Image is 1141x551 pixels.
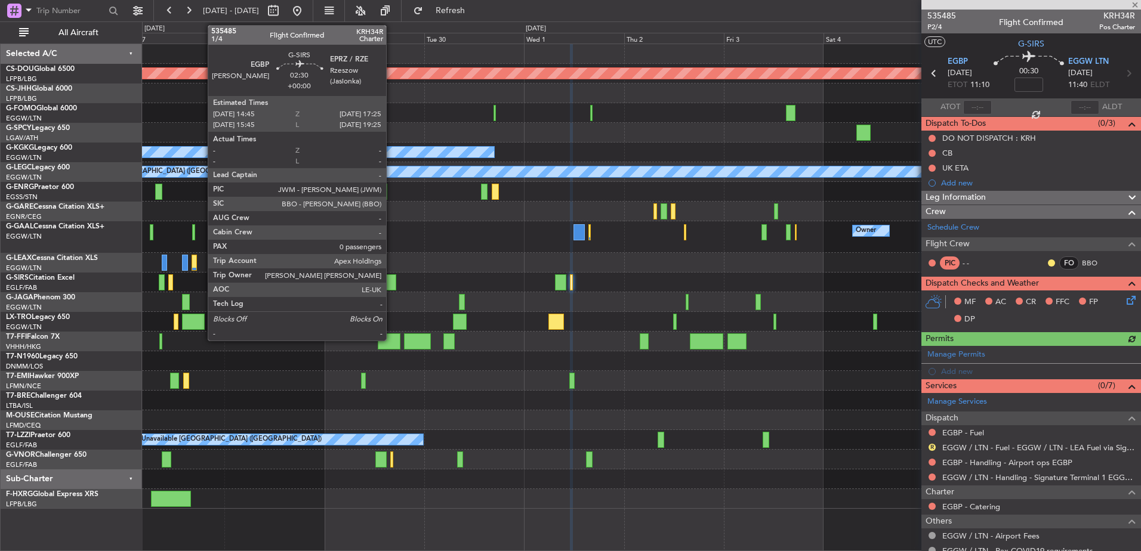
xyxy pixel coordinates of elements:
div: Sat 4 [824,33,923,44]
a: EGSS/STN [6,193,38,202]
a: EGGW / LTN - Handling - Signature Terminal 1 EGGW / LTN [942,472,1135,482]
a: G-VNORChallenger 650 [6,451,87,459]
input: Trip Number [36,2,105,20]
a: EGBP - Fuel [942,428,984,438]
a: T7-LZZIPraetor 600 [6,432,70,439]
div: Planned Maint [GEOGRAPHIC_DATA] ([GEOGRAPHIC_DATA]) [257,312,445,330]
a: EGLF/FAB [6,283,37,292]
span: All Aircraft [31,29,126,37]
span: G-LEGC [6,164,32,171]
a: EGGW/LTN [6,173,42,182]
a: G-ENRGPraetor 600 [6,184,74,191]
span: FP [1089,296,1098,308]
div: Owner [856,222,876,240]
span: T7-N1960 [6,353,39,360]
a: LFMD/CEQ [6,421,41,430]
span: [DATE] [948,67,972,79]
span: G-SIRS [1018,38,1044,50]
a: F-HXRGGlobal Express XRS [6,491,98,498]
span: (0/3) [1098,117,1115,129]
a: EGLF/FAB [6,441,37,450]
div: Sun 28 [224,33,324,44]
a: G-GAALCessna Citation XLS+ [6,223,104,230]
a: EGGW/LTN [6,264,42,273]
a: EGGW/LTN [6,323,42,332]
a: Manage Services [927,396,987,408]
span: Refresh [425,7,476,15]
a: T7-BREChallenger 604 [6,392,82,400]
div: Add new [941,178,1135,188]
span: Charter [926,485,954,499]
a: T7-FFIFalcon 7X [6,333,60,340]
a: T7-EMIHawker 900XP [6,373,79,380]
span: Dispatch To-Dos [926,117,986,131]
div: A/C Unavailable [GEOGRAPHIC_DATA] ([GEOGRAPHIC_DATA]) [65,163,259,181]
span: ATOT [940,101,960,113]
a: G-SIRSCitation Excel [6,274,75,281]
span: 11:10 [970,79,989,91]
span: EGGW LTN [1068,56,1109,68]
a: LFPB/LBG [6,500,37,509]
span: ELDT [1090,79,1109,91]
span: T7-BRE [6,392,30,400]
a: EGBP - Handling - Airport ops EGBP [942,457,1072,468]
span: F-HXRG [6,491,33,498]
div: Flight Confirmed [999,16,1063,29]
a: BBO [1082,258,1109,268]
button: R [929,444,936,451]
div: Fri 3 [724,33,824,44]
span: MF [964,296,976,308]
div: UK ETA [942,163,969,173]
span: Crew [926,205,946,219]
span: T7-LZZI [6,432,30,439]
a: EGGW/LTN [6,232,42,241]
span: G-JAGA [6,294,33,301]
a: DNMM/LOS [6,362,43,371]
a: EGGW/LTN [6,114,42,123]
div: A/C Unavailable [GEOGRAPHIC_DATA] ([GEOGRAPHIC_DATA]) [128,431,322,448]
a: T7-N1960Legacy 650 [6,353,78,360]
div: Tue 30 [424,33,524,44]
div: [DATE] [526,24,546,34]
a: G-JAGAPhenom 300 [6,294,75,301]
div: Sat 27 [125,33,224,44]
span: T7-FFI [6,333,27,340]
span: [DATE] [1068,67,1093,79]
span: ETOT [948,79,967,91]
a: M-OUSECitation Mustang [6,412,92,419]
span: 11:40 [1068,79,1087,91]
a: G-GARECessna Citation XLS+ [6,203,104,211]
a: LFMN/NCE [6,382,41,391]
span: 535485 [927,10,956,22]
span: Dispatch Checks and Weather [926,277,1039,290]
div: PIC [940,256,960,270]
span: DP [964,314,975,326]
a: EGGW / LTN - Airport Fees [942,531,1040,541]
a: LFPB/LBG [6,94,37,103]
span: G-GAAL [6,223,33,230]
a: VHHH/HKG [6,342,41,351]
span: ALDT [1102,101,1122,113]
a: LFPB/LBG [6,75,37,83]
span: G-ENRG [6,184,34,191]
span: Services [926,379,957,393]
span: G-SIRS [6,274,29,281]
a: Schedule Crew [927,222,979,234]
span: Others [926,515,952,528]
span: EGBP [948,56,968,68]
div: [DATE] [144,24,165,34]
span: G-VNOR [6,451,35,459]
span: [DATE] - [DATE] [203,5,259,16]
span: G-LEAX [6,255,32,262]
span: FFC [1056,296,1069,308]
span: G-SPCY [6,125,32,132]
span: KRH34R [1099,10,1135,22]
span: 00:30 [1019,66,1038,78]
span: CR [1026,296,1036,308]
div: Mon 29 [325,33,424,44]
span: G-GARE [6,203,33,211]
span: CS-JHH [6,85,32,92]
div: - - [963,258,989,268]
a: EGNR/CEG [6,212,42,221]
a: G-LEAXCessna Citation XLS [6,255,98,262]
